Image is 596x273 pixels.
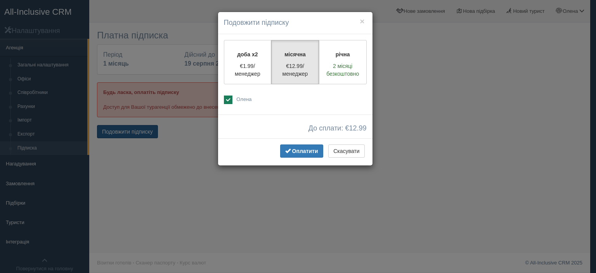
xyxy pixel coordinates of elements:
[236,96,251,102] span: Олена
[360,17,364,25] button: ×
[276,62,314,78] p: €12.99/менеджер
[328,144,364,158] button: Скасувати
[308,125,367,132] span: До сплати: €
[349,124,366,132] span: 12.99
[276,50,314,58] p: місячна
[292,148,318,154] span: Оплатити
[324,62,362,78] p: 2 місяці безкоштовно
[280,144,323,158] button: Оплатити
[224,18,367,28] h4: Подовжити підписку
[324,50,362,58] p: річна
[229,50,267,58] p: доба x2
[229,62,267,78] p: €1.99/менеджер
